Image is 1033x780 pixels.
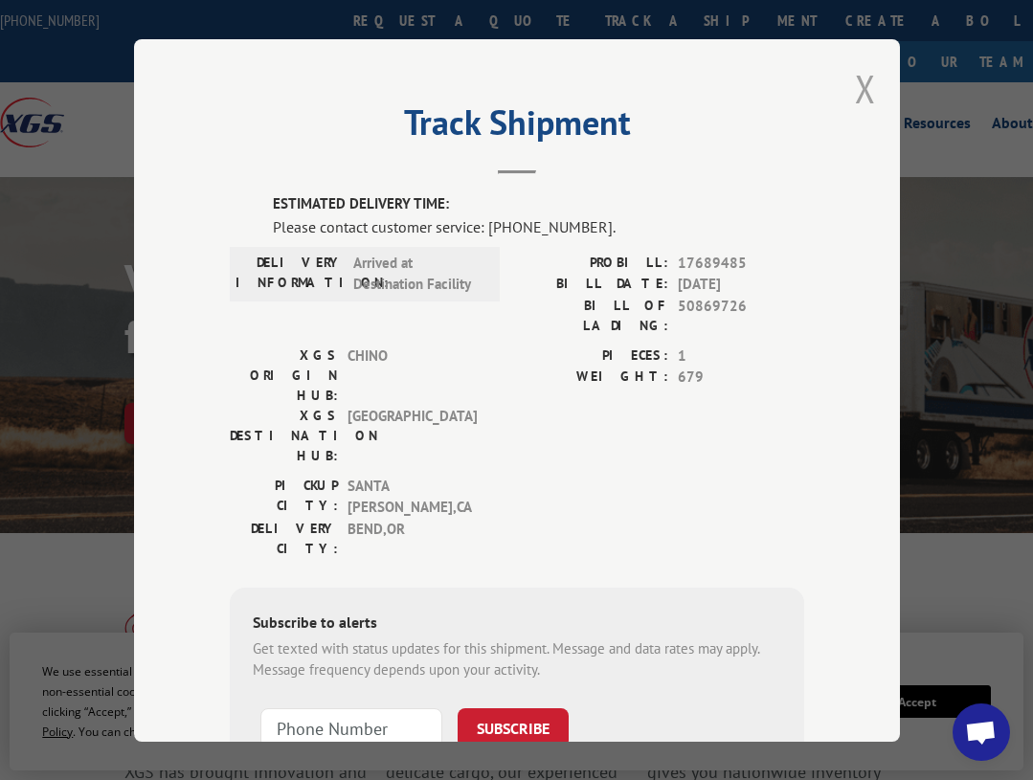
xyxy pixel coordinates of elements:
[348,475,477,518] span: SANTA [PERSON_NAME] , CA
[517,345,668,367] label: PIECES:
[517,274,668,296] label: BILL DATE:
[230,518,338,558] label: DELIVERY CITY:
[517,367,668,389] label: WEIGHT:
[517,252,668,274] label: PROBILL:
[678,252,804,274] span: 17689485
[348,518,477,558] span: BEND , OR
[517,295,668,335] label: BILL OF LADING:
[348,405,477,465] span: [GEOGRAPHIC_DATA]
[230,475,338,518] label: PICKUP CITY:
[253,610,781,637] div: Subscribe to alerts
[678,274,804,296] span: [DATE]
[953,703,1010,761] div: Open chat
[230,345,338,405] label: XGS ORIGIN HUB:
[273,193,804,215] label: ESTIMATED DELIVERY TIME:
[855,63,876,114] button: Close modal
[253,637,781,680] div: Get texted with status updates for this shipment. Message and data rates may apply. Message frequ...
[230,405,338,465] label: XGS DESTINATION HUB:
[273,214,804,237] div: Please contact customer service: [PHONE_NUMBER].
[678,345,804,367] span: 1
[236,252,344,295] label: DELIVERY INFORMATION:
[353,252,483,295] span: Arrived at Destination Facility
[458,707,569,747] button: SUBSCRIBE
[230,109,804,145] h2: Track Shipment
[260,707,442,747] input: Phone Number
[348,345,477,405] span: CHINO
[678,367,804,389] span: 679
[678,295,804,335] span: 50869726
